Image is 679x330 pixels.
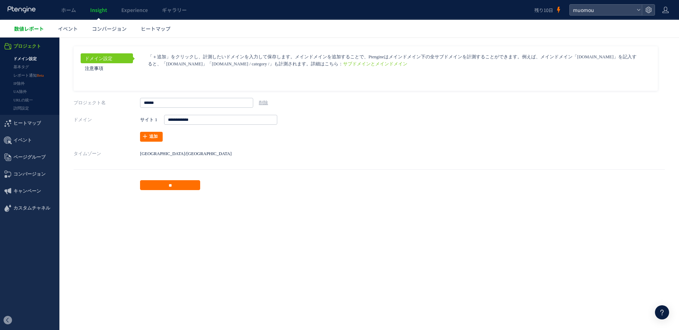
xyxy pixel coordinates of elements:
a: 削除 [259,63,268,68]
label: タイムゾーン [74,111,140,121]
span: Experience [121,6,148,13]
span: イベント [13,94,32,111]
a: 注意事項 [81,26,133,36]
span: ヒートマップ [141,25,170,32]
span: プロジェクト [13,0,41,17]
span: 残り10日 [534,7,553,13]
label: プロジェクト名 [74,60,140,70]
span: コンバージョン [13,128,46,145]
span: キャンペーン [13,145,41,162]
span: ページグループ [13,111,46,128]
label: ドメイン [74,77,140,87]
a: 追加 [140,94,163,104]
p: 「＋追加」をクリックし、計測したいドメインを入力して保存します。メインドメインを追加することで、Ptengineはメインドメイン下の全サブドメインを計測することができます。例えば、メインドメイン... [148,16,639,30]
span: イベント [58,25,78,32]
span: ギャラリー [162,6,187,13]
span: カスタムチャネル [13,162,50,179]
span: muomou [571,5,634,15]
a: ドメイン設定 [81,16,133,26]
span: Insight [90,6,107,13]
a: サブドメインとメインドメイン [343,24,407,29]
span: ホーム [61,6,76,13]
span: 数値レポート [14,25,44,32]
strong: サイト 1 [140,77,157,87]
span: ヒートマップ [13,77,41,94]
span: コンバージョン [92,25,127,32]
span: [GEOGRAPHIC_DATA]/[GEOGRAPHIC_DATA] [140,114,232,119]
